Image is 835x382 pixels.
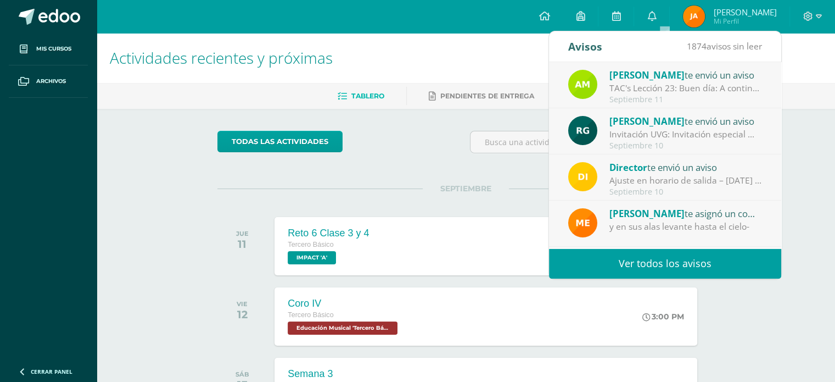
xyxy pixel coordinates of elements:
[713,7,776,18] span: [PERSON_NAME]
[9,65,88,98] a: Archivos
[288,228,369,239] div: Reto 6 Clase 3 y 4
[217,131,343,152] a: todas las Actividades
[609,160,762,174] div: te envió un aviso
[609,161,647,174] span: Director
[568,70,597,99] img: fb2ca82e8de93e60a5b7f1e46d7c79f5.png
[683,5,705,27] img: d6c924e78e07f97eb8a1938b4075917f.png
[609,141,762,151] div: Septiembre 10
[609,95,762,104] div: Septiembre 11
[549,248,781,279] a: Ver todos los avisos
[237,308,248,321] div: 12
[351,92,384,100] span: Tablero
[713,16,776,26] span: Mi Perfil
[568,116,597,145] img: 24ef3269677dd7dd963c57b86ff4a022.png
[236,370,249,378] div: SÁB
[429,87,534,105] a: Pendientes de entrega
[288,298,400,309] div: Coro IV
[470,131,714,153] input: Busca una actividad próxima aquí...
[609,207,685,220] span: [PERSON_NAME]
[36,77,66,86] span: Archivos
[609,68,762,82] div: te envió un aviso
[110,47,333,68] span: Actividades recientes y próximas
[568,31,602,62] div: Avisos
[609,114,762,128] div: te envió un aviso
[609,174,762,187] div: Ajuste en horario de salida – 12 de septiembre : Estimados Padres de Familia, Debido a las activi...
[440,92,534,100] span: Pendientes de entrega
[288,241,333,248] span: Tercero Básico
[687,40,707,52] span: 1874
[9,33,88,65] a: Mis cursos
[338,87,384,105] a: Tablero
[609,187,762,197] div: Septiembre 10
[609,206,762,220] div: te asignó un comentario en 'Coro IV' para 'Educación Musical'
[237,300,248,308] div: VIE
[609,220,762,233] div: y en sus alas levante hasta el cielo-
[609,115,685,128] span: [PERSON_NAME]
[36,45,71,53] span: Mis cursos
[288,322,397,335] span: Educación Musical 'Tercero Básico A'
[642,312,684,322] div: 3:00 PM
[568,208,597,237] img: bd5c7d90de01a998aac2bc4ae78bdcd9.png
[236,237,249,251] div: 11
[609,82,762,95] div: TAC's Lección 23: Buen día: A continuación, se presentan las instrucciones para la actividad corr...
[568,162,597,191] img: f0b35651ae50ff9c693c4cbd3f40c4bb.png
[288,311,333,319] span: Tercero Básico
[31,368,72,375] span: Cerrar panel
[288,251,336,264] span: IMPACT 'A'
[288,368,400,380] div: Semana 3
[423,184,509,193] span: SEPTIEMBRE
[609,128,762,141] div: Invitación UVG: Invitación especial ✨ El programa Mujeres en Ingeniería – Virtual de la Universid...
[236,230,249,237] div: JUE
[609,69,685,81] span: [PERSON_NAME]
[687,40,762,52] span: avisos sin leer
